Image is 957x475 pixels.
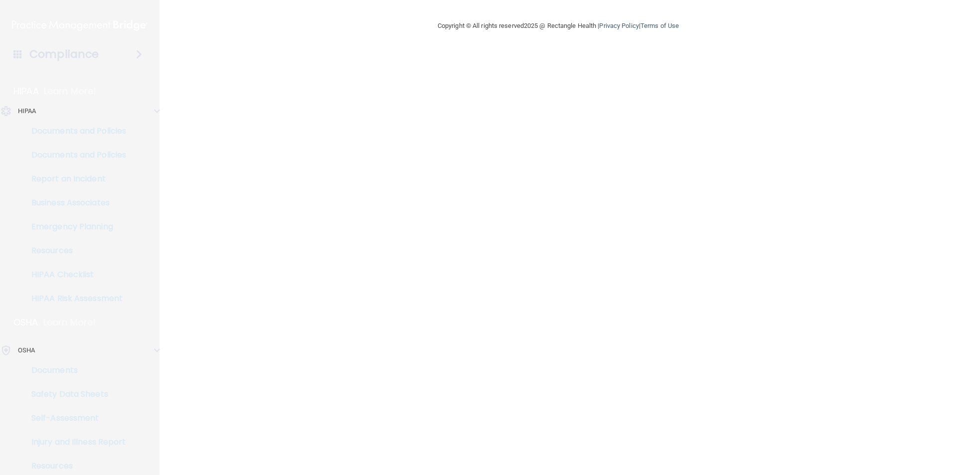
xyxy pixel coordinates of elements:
[6,389,143,399] p: Safety Data Sheets
[6,126,143,136] p: Documents and Policies
[12,15,148,35] img: PMB logo
[13,85,39,97] p: HIPAA
[43,317,96,328] p: Learn More!
[6,174,143,184] p: Report an Incident
[18,344,35,356] p: OSHA
[44,85,97,97] p: Learn More!
[6,294,143,304] p: HIPAA Risk Assessment
[599,22,638,29] a: Privacy Policy
[13,317,38,328] p: OSHA
[376,10,740,42] div: Copyright © All rights reserved 2025 @ Rectangle Health | |
[6,222,143,232] p: Emergency Planning
[6,365,143,375] p: Documents
[6,413,143,423] p: Self-Assessment
[6,270,143,280] p: HIPAA Checklist
[6,246,143,256] p: Resources
[18,105,36,117] p: HIPAA
[6,198,143,208] p: Business Associates
[6,150,143,160] p: Documents and Policies
[6,437,143,447] p: Injury and Illness Report
[6,461,143,471] p: Resources
[29,47,99,61] h4: Compliance
[640,22,679,29] a: Terms of Use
